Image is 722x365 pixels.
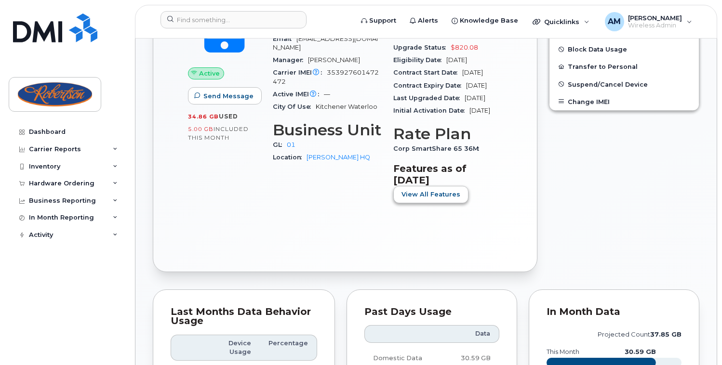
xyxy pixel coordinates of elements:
[203,91,254,101] span: Send Message
[446,56,467,64] span: [DATE]
[160,11,307,28] input: Find something...
[608,16,621,27] span: AM
[469,107,490,114] span: [DATE]
[273,56,308,64] span: Manager
[393,56,446,64] span: Eligibility Date
[393,145,484,152] span: Corp SmartShare 65 36M
[440,325,499,342] th: Data
[273,154,307,161] span: Location
[547,307,682,317] div: In Month Data
[403,11,445,30] a: Alerts
[598,12,699,31] div: Armando Martinez
[188,126,214,132] span: 5.00 GB
[628,22,682,29] span: Wireless Admin
[462,69,483,76] span: [DATE]
[188,87,262,104] button: Send Message
[451,44,478,51] span: $820.08
[445,11,525,30] a: Knowledge Base
[273,35,378,51] span: [EMAIL_ADDRESS][DOMAIN_NAME]
[199,69,220,78] span: Active
[546,348,579,355] text: this month
[568,80,648,88] span: Suspend/Cancel Device
[393,125,502,143] h3: Rate Plan
[393,94,465,102] span: Last Upgraded Date
[307,154,370,161] a: [PERSON_NAME] HQ
[401,190,460,199] span: View All Features
[354,11,403,30] a: Support
[549,93,699,110] button: Change IMEI
[393,186,468,203] button: View All Features
[625,348,656,355] text: 30.59 GB
[364,307,499,317] div: Past Days Usage
[393,82,466,89] span: Contract Expiry Date
[273,69,327,76] span: Carrier IMEI
[526,12,596,31] div: Quicklinks
[273,91,324,98] span: Active IMEI
[549,40,699,58] button: Block Data Usage
[650,331,682,338] tspan: 37.85 GB
[549,76,699,93] button: Suspend/Cancel Device
[273,121,382,139] h3: Business Unit
[273,69,379,85] span: 353927601472472
[369,16,396,26] span: Support
[188,125,249,141] span: included this month
[308,56,360,64] span: [PERSON_NAME]
[549,58,699,75] button: Transfer to Personal
[466,82,487,89] span: [DATE]
[393,107,469,114] span: Initial Activation Date
[171,307,317,326] div: Last Months Data Behavior Usage
[324,91,330,98] span: —
[188,113,219,120] span: 34.86 GB
[393,44,451,51] span: Upgrade Status
[219,335,260,361] th: Device Usage
[460,16,518,26] span: Knowledge Base
[628,14,682,22] span: [PERSON_NAME]
[598,331,682,338] text: projected count
[544,18,579,26] span: Quicklinks
[393,163,502,186] h3: Features as of [DATE]
[316,103,377,110] span: Kitchener Waterloo
[260,335,317,361] th: Percentage
[273,103,316,110] span: City Of Use
[465,94,485,102] span: [DATE]
[273,35,296,42] span: Email
[219,113,238,120] span: used
[418,16,438,26] span: Alerts
[273,141,287,148] span: GL
[287,141,295,148] a: 01
[393,69,462,76] span: Contract Start Date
